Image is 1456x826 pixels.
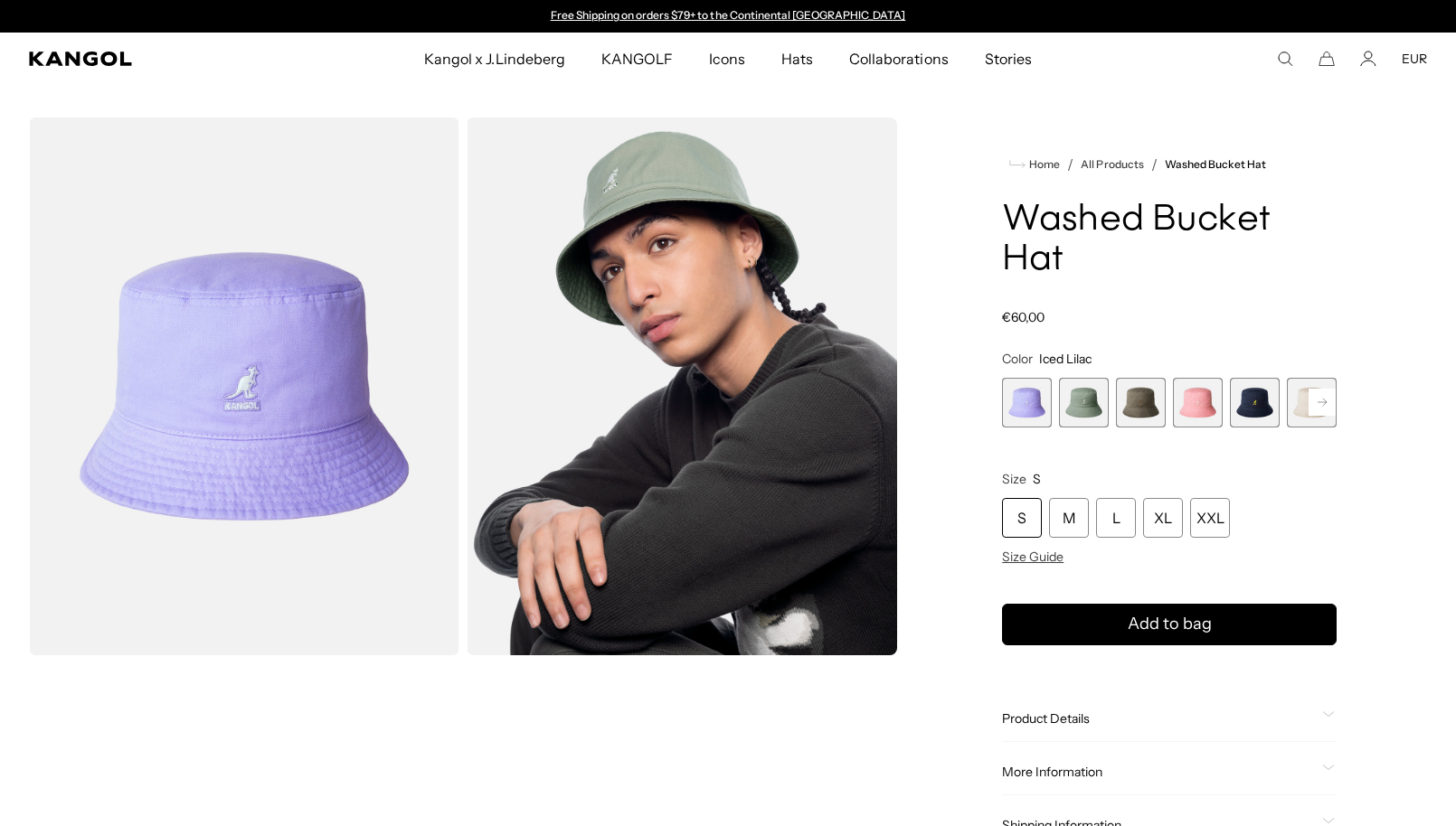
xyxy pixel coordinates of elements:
[29,52,280,66] a: Kangol
[1144,154,1158,175] li: /
[1143,498,1183,538] div: XL
[583,33,691,85] a: KANGOLF
[1116,378,1166,427] label: Smog
[1287,378,1337,427] div: 6 of 13
[1002,201,1337,280] h1: Washed Bucket Hat
[1049,498,1089,538] div: M
[1002,498,1042,538] div: S
[1287,378,1337,427] label: Khaki
[849,33,948,85] span: Collaborations
[1002,549,1064,565] span: Size Guide
[1002,309,1045,325] span: €60,00
[29,117,897,655] product-gallery: Gallery Viewer
[1081,158,1143,171] a: All Products
[1360,51,1376,67] a: Account
[1230,378,1280,427] label: Navy
[1002,378,1052,427] label: Iced Lilac
[1002,764,1315,780] span: More Information
[1277,51,1293,67] summary: Search here
[551,8,906,22] a: Free Shipping on orders $79+ to the Continental [GEOGRAPHIC_DATA]
[29,117,459,655] img: color-iced-lilac
[1173,378,1223,427] div: 4 of 13
[691,33,763,85] a: Icons
[1059,378,1109,427] label: SAGE GREEN
[709,33,745,85] span: Icons
[1002,710,1315,727] span: Product Details
[1039,351,1092,367] span: Iced Lilac
[763,33,831,85] a: Hats
[1002,604,1337,645] button: Add to bag
[406,33,583,85] a: Kangol x J.Lindeberg
[1402,51,1427,67] button: EUR
[1002,378,1052,427] div: 1 of 13
[1116,378,1166,427] div: 3 of 13
[601,33,673,85] span: KANGOLF
[1026,158,1060,171] span: Home
[1096,498,1136,538] div: L
[424,33,565,85] span: Kangol x J.Lindeberg
[1060,154,1073,175] li: /
[1033,471,1041,487] span: S
[1190,498,1230,538] div: XXL
[1002,471,1026,487] span: Size
[1165,158,1266,171] a: Washed Bucket Hat
[1173,378,1223,427] label: Pepto
[1059,378,1109,427] div: 2 of 13
[542,9,914,23] div: Announcement
[1319,51,1335,67] button: Cart
[1002,351,1033,367] span: Color
[781,33,813,85] span: Hats
[1002,154,1337,175] nav: breadcrumbs
[542,9,914,23] div: 1 of 2
[831,33,966,85] a: Collaborations
[1128,612,1212,636] span: Add to bag
[467,117,897,655] img: sage-green
[985,33,1032,85] span: Stories
[967,33,1050,85] a: Stories
[542,9,914,23] slideshow-component: Announcement bar
[1230,378,1280,427] div: 5 of 13
[1009,156,1060,173] a: Home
